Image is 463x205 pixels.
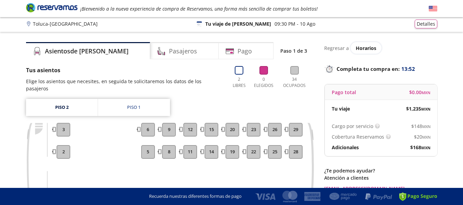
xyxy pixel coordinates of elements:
p: 2 Libres [231,76,247,89]
span: 13:52 [401,65,415,73]
button: 3 [57,123,70,137]
button: 15 [205,123,218,137]
a: Brand Logo [26,2,77,15]
p: Tu viaje [332,105,350,112]
h4: Asientos de [PERSON_NAME] [45,47,129,56]
span: $ 20 [414,133,430,140]
button: 2 [57,145,70,159]
a: [EMAIL_ADDRESS][DOMAIN_NAME] [324,185,437,192]
p: Toluca - [GEOGRAPHIC_DATA] [33,20,98,27]
p: Elige los asientos que necesites, en seguida te solicitaremos los datos de los pasajeros [26,78,224,92]
span: $ 0.00 [409,89,430,96]
small: MXN [422,134,430,140]
div: Regresar a ver horarios [324,42,437,54]
span: $ 168 [410,144,430,151]
button: 14 [205,145,218,159]
p: Recuerda nuestras diferentes formas de pago [149,193,242,200]
p: Atención a clientes [324,174,437,181]
button: Detalles [415,20,437,28]
p: Cargo por servicio [332,123,373,130]
button: 23 [247,123,260,137]
p: Cobertura Reservamos [332,133,384,140]
i: Brand Logo [26,2,77,13]
p: 09:30 PM - 10 Ago [275,20,315,27]
button: 29 [289,123,303,137]
h4: Pago [237,47,252,56]
small: MXN [421,145,430,150]
small: MXN [422,124,430,129]
button: 26 [268,123,282,137]
button: 8 [162,145,176,159]
h4: Pasajeros [169,47,197,56]
button: 22 [247,145,260,159]
a: Piso 2 [26,99,98,116]
a: Piso 1 [98,99,170,116]
p: Completa tu compra en : [324,64,437,74]
button: 28 [289,145,303,159]
p: ¿Te podemos ayudar? [324,167,437,174]
span: $ 1,235 [406,105,430,112]
span: Horarios [356,45,376,51]
p: Paso 1 de 3 [280,47,307,54]
p: Adicionales [332,144,359,151]
button: 5 [141,145,155,159]
button: 25 [268,145,282,159]
button: 9 [162,123,176,137]
p: Regresar a [324,44,349,52]
div: Piso 1 [127,104,141,111]
button: 11 [183,145,197,159]
p: 0 Elegidos [252,76,275,89]
p: Pago total [332,89,356,96]
span: $ 148 [411,123,430,130]
p: 34 Ocupados [280,76,309,89]
p: Tu viaje de [PERSON_NAME] [205,20,271,27]
p: Tus asientos [26,66,224,74]
button: 20 [226,123,239,137]
small: MXN [422,90,430,95]
button: 19 [226,145,239,159]
button: English [429,4,437,13]
button: 6 [141,123,155,137]
small: MXN [421,106,430,112]
em: ¡Bienvenido a la nueva experiencia de compra de Reservamos, una forma más sencilla de comprar tus... [80,5,318,12]
button: 12 [183,123,197,137]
